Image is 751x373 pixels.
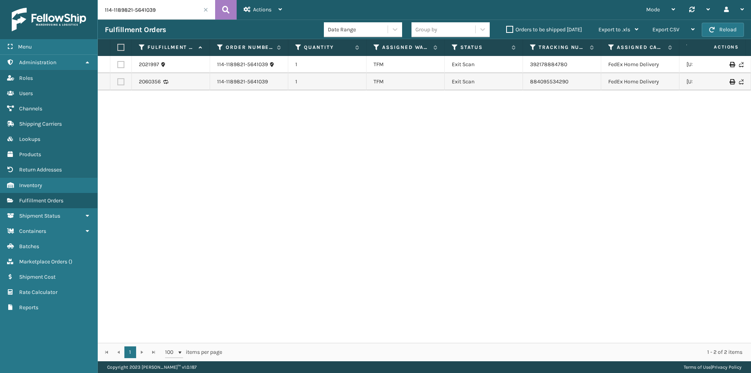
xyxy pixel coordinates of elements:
[530,78,568,85] a: 884095534290
[367,56,445,73] td: TFM
[729,62,734,67] i: Print Label
[12,8,86,31] img: logo
[19,75,33,81] span: Roles
[19,136,40,142] span: Lookups
[226,44,273,51] label: Order Number
[233,348,742,356] div: 1 - 2 of 2 items
[19,304,38,311] span: Reports
[217,61,268,68] a: 114-1189821-5641039
[19,182,42,189] span: Inventory
[617,44,664,51] label: Assigned Carrier Service
[689,41,744,54] span: Actions
[139,61,159,68] a: 2021997
[712,364,742,370] a: Privacy Policy
[684,361,742,373] div: |
[147,44,195,51] label: Fulfillment Order Id
[165,346,222,358] span: items per page
[382,44,429,51] label: Assigned Warehouse
[729,79,734,85] i: Print Label
[328,25,388,34] div: Date Range
[19,289,57,296] span: Rate Calculator
[288,73,367,90] td: 1
[19,243,39,250] span: Batches
[445,56,523,73] td: Exit Scan
[19,166,62,173] span: Return Addresses
[415,25,437,34] div: Group by
[124,346,136,358] a: 1
[601,73,679,90] td: FedEx Home Delivery
[460,44,508,51] label: Status
[19,197,63,204] span: Fulfillment Orders
[646,6,660,13] span: Mode
[18,43,32,50] span: Menu
[539,44,586,51] label: Tracking Number
[445,73,523,90] td: Exit Scan
[19,213,60,219] span: Shipment Status
[19,90,33,97] span: Users
[506,26,582,33] label: Orders to be shipped [DATE]
[253,6,271,13] span: Actions
[19,151,41,158] span: Products
[107,361,197,373] p: Copyright 2023 [PERSON_NAME]™ v 1.0.187
[19,105,42,112] span: Channels
[19,274,56,280] span: Shipment Cost
[19,59,56,66] span: Administration
[19,228,46,234] span: Containers
[739,62,744,67] i: Never Shipped
[217,78,268,86] a: 114-1189821-5641039
[139,78,161,86] a: 2060356
[652,26,679,33] span: Export CSV
[702,23,744,37] button: Reload
[598,26,630,33] span: Export to .xls
[165,348,177,356] span: 100
[530,61,567,68] a: 392178884780
[601,56,679,73] td: FedEx Home Delivery
[304,44,351,51] label: Quantity
[739,79,744,85] i: Never Shipped
[19,258,67,265] span: Marketplace Orders
[367,73,445,90] td: TFM
[19,121,62,127] span: Shipping Carriers
[684,364,711,370] a: Terms of Use
[68,258,72,265] span: ( )
[288,56,367,73] td: 1
[105,25,166,34] h3: Fulfillment Orders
